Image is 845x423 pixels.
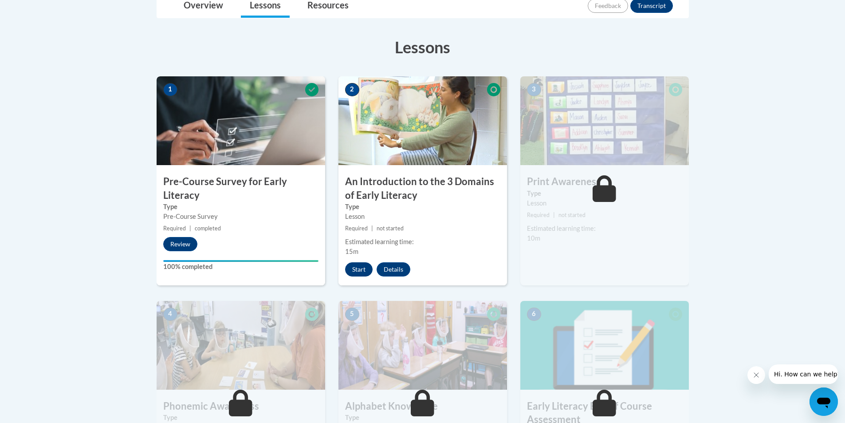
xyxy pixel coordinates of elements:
h3: Print Awareness [520,175,689,189]
label: Type [163,413,318,423]
label: Type [345,413,500,423]
label: 100% completed [163,262,318,272]
span: | [189,225,191,232]
button: Review [163,237,197,251]
h3: Pre-Course Survey for Early Literacy [157,175,325,202]
div: Estimated learning time: [345,237,500,247]
h3: An Introduction to the 3 Domains of Early Literacy [338,175,507,202]
span: 5 [345,308,359,321]
span: Hi. How can we help? [5,6,72,13]
span: | [371,225,373,232]
button: Start [345,262,373,277]
span: 10m [527,234,540,242]
span: 1 [163,83,177,96]
div: Estimated learning time: [527,224,682,233]
img: Course Image [338,76,507,165]
label: Type [345,202,500,212]
div: Lesson [527,198,682,208]
span: not started [558,212,586,218]
span: not started [377,225,404,232]
iframe: Button to launch messaging window [810,387,838,416]
span: 6 [527,308,541,321]
span: 4 [163,308,177,321]
div: Lesson [345,212,500,221]
img: Course Image [157,76,325,165]
span: 3 [527,83,541,96]
img: Course Image [338,301,507,390]
span: Required [345,225,368,232]
span: Required [163,225,186,232]
h3: Alphabet Knowledge [338,399,507,413]
span: completed [195,225,221,232]
span: | [553,212,555,218]
span: 15m [345,248,358,255]
span: 2 [345,83,359,96]
iframe: Close message [747,366,765,384]
label: Type [163,202,318,212]
span: Required [527,212,550,218]
iframe: Message from company [769,364,838,384]
h3: Lessons [157,36,689,58]
img: Course Image [520,301,689,390]
h3: Phonemic Awareness [157,399,325,413]
div: Pre-Course Survey [163,212,318,221]
div: Your progress [163,260,318,262]
img: Course Image [520,76,689,165]
img: Course Image [157,301,325,390]
button: Details [377,262,410,277]
label: Type [527,189,682,198]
